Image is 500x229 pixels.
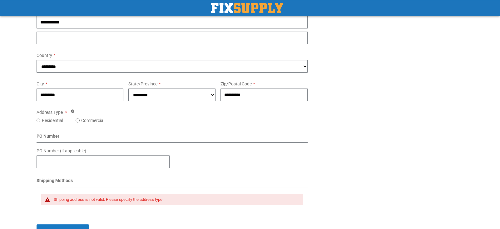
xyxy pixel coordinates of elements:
label: Residential [42,117,63,124]
span: PO Number (if applicable) [37,148,86,153]
span: Address Type [37,110,63,115]
span: State/Province [128,81,157,86]
div: Shipping address is not valid. Please specify the address type. [54,197,297,202]
a: store logo [211,3,283,13]
span: Country [37,53,52,58]
span: City [37,81,44,86]
label: Commercial [81,117,104,124]
div: Shipping Methods [37,177,308,187]
span: Zip/Postal Code [220,81,252,86]
div: PO Number [37,133,308,143]
img: Fix Industrial Supply [211,3,283,13]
